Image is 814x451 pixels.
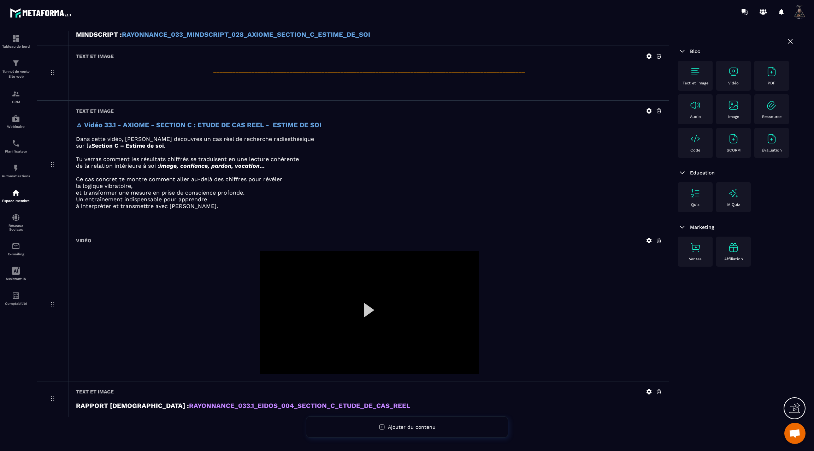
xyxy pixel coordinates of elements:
[76,203,218,209] span: à interpréter et transmettre avec [PERSON_NAME].
[690,48,700,54] span: Bloc
[762,114,781,119] p: Ressource
[122,31,370,38] strong: RAYONNANCE_033_MINDSCRIPT_028_AXIOME_SECTION_C_ESTIME_DE_SOI
[2,224,30,231] p: Réseaux Sociaux
[12,90,20,98] img: formation
[2,134,30,159] a: schedulerschedulerPlanificateur
[76,156,299,162] span: Tu verras comment les résultats chiffrés se traduisent en une lecture cohérente
[727,148,741,153] p: SCORM
[690,133,701,144] img: text-image no-wra
[76,183,132,189] span: la logique vibratoire,
[76,238,91,243] h6: Vidéo
[727,202,740,207] p: IA Quiz
[678,47,686,55] img: arrow-down
[728,114,739,119] p: Image
[2,84,30,109] a: formationformationCRM
[76,176,282,183] span: Ce cas concret te montre comment aller au-delà des chiffres pour révéler
[728,81,739,85] p: Vidéo
[690,188,701,199] img: text-image no-wra
[76,189,244,196] span: et transformer une mesure en prise de conscience profonde.
[762,148,782,153] p: Évaluation
[2,44,30,48] p: Tableau de bord
[768,81,775,85] p: PDF
[766,66,777,77] img: text-image no-wra
[2,159,30,183] a: automationsautomationsAutomatisations
[10,6,73,19] img: logo
[76,31,122,38] strong: MINDSCRIPT :
[2,237,30,261] a: emailemailE-mailing
[76,121,322,129] strong: 🜂 Vidéo 33.1 - AXIOME - SECTION C : ETUDE DE CAS REEL - ESTIME DE SOI
[2,109,30,134] a: automationsautomationsWebinaire
[12,291,20,300] img: accountant
[728,133,739,144] img: text-image no-wra
[766,133,777,144] img: text-image no-wra
[2,125,30,129] p: Webinaire
[92,142,164,149] strong: Section C – Estime de soi
[12,189,20,197] img: automations
[2,261,30,286] a: Assistant IA
[728,100,739,111] img: text-image no-wra
[12,213,20,222] img: social-network
[76,162,159,169] span: de la relation intérieure à soi :
[12,34,20,43] img: formation
[2,149,30,153] p: Planificateur
[76,53,114,59] h6: Text et image
[690,148,700,153] p: Code
[388,424,436,430] span: Ajouter du contenu
[12,242,20,250] img: email
[766,100,777,111] img: text-image no-wra
[76,402,189,410] strong: RAPPORT [DEMOGRAPHIC_DATA] :
[2,286,30,311] a: accountantaccountantComptabilité
[690,242,701,253] img: text-image no-wra
[2,199,30,203] p: Espace membre
[690,170,715,176] span: Education
[724,257,743,261] p: Affiliation
[76,196,207,203] span: Un entraînement indispensable pour apprendre
[689,257,702,261] p: Ventes
[683,81,708,85] p: Text et image
[2,54,30,84] a: formationformationTunnel de vente Site web
[76,108,114,114] h6: Text et image
[728,242,739,253] img: text-image
[690,224,714,230] span: Marketing
[2,174,30,178] p: Automatisations
[2,183,30,208] a: automationsautomationsEspace membre
[76,136,314,142] span: Dans cette vidéo, [PERSON_NAME] découvres un cas réel de recherche radiesthésique
[2,252,30,256] p: E-mailing
[164,142,165,149] span: .
[2,69,30,79] p: Tunnel de vente Site web
[690,100,701,111] img: text-image no-wra
[2,302,30,305] p: Comptabilité
[728,66,739,77] img: text-image no-wra
[12,114,20,123] img: automations
[76,389,114,394] h6: Text et image
[690,114,701,119] p: Audio
[728,188,739,199] img: text-image
[678,168,686,177] img: arrow-down
[2,277,30,281] p: Assistant IA
[691,202,700,207] p: Quiz
[678,223,686,231] img: arrow-down
[213,66,525,73] span: __________________________________________________________________________________________________
[784,423,806,444] div: Ouvrir le chat
[12,139,20,148] img: scheduler
[159,162,265,169] em: image, confiance, pardon, vocation…
[12,164,20,172] img: automations
[2,29,30,54] a: formationformationTableau de bord
[2,100,30,104] p: CRM
[76,142,92,149] span: sur la
[189,402,410,410] a: RAYONNANCE_033.1_EIDOS_004_SECTION_C_ETUDE_DE_CAS_REEL
[12,59,20,67] img: formation
[690,66,701,77] img: text-image no-wra
[2,208,30,237] a: social-networksocial-networkRéseaux Sociaux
